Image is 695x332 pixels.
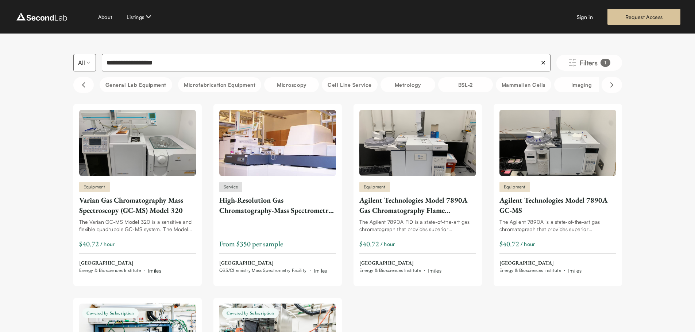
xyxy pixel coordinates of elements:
[580,58,598,68] span: Filters
[224,184,238,190] span: Service
[219,267,307,273] span: QB3/Chemistry Mass Spectrometry Facility
[322,77,377,92] button: Cell line service
[381,77,435,92] button: Metrology
[499,110,616,274] a: Agilent Technologies Model 7890A GC-MSEquipmentAgilent Technologies Model 7890A GC-MSThe Agilent ...
[100,77,173,92] button: General Lab equipment
[147,267,161,274] div: 1 miles
[381,240,395,248] span: / hour
[496,77,551,92] button: Mammalian Cells
[504,184,526,190] span: Equipment
[219,110,336,274] a: High-Resolution Gas Chromatography-Mass Spectrometry (GC-MS)ServiceHigh-Resolution Gas Chromatogr...
[499,259,582,267] span: [GEOGRAPHIC_DATA]
[499,239,519,249] div: $40.72
[79,239,99,249] div: $40.72
[264,77,319,92] button: Microscopy
[73,77,94,93] button: Scroll left
[79,110,196,274] a: Varian Gas Chromatography Mass Spectroscopy (GC-MS) Model 320EquipmentVarian Gas Chromatography M...
[15,11,69,23] img: logo
[219,259,327,267] span: [GEOGRAPHIC_DATA]
[82,308,139,318] span: Covered by Subscription
[359,110,476,274] a: Agilent Technologies Model 7890A Gas Chromatography Flame Ionization DetectorEquipmentAgilent Tec...
[84,184,105,190] span: Equipment
[219,239,283,249] span: From $350 per sample
[607,9,680,25] a: Request Access
[219,195,336,215] div: High-Resolution Gas Chromatography-Mass Spectrometry (GC-MS)
[499,267,561,273] span: Energy & Biosciences Institute
[79,195,196,215] div: Varian Gas Chromatography Mass Spectroscopy (GC-MS) Model 320
[364,184,386,190] span: Equipment
[359,267,421,273] span: Energy & Biosciences Institute
[568,267,582,274] div: 1 miles
[499,110,616,176] img: Agilent Technologies Model 7890A GC-MS
[428,267,441,274] div: 1 miles
[100,240,115,248] span: / hour
[359,259,442,267] span: [GEOGRAPHIC_DATA]
[79,267,141,273] span: Energy & Biosciences Institute
[73,54,96,71] button: Select listing type
[601,59,610,67] div: 1
[577,13,593,21] a: Sign in
[79,110,196,176] img: Varian Gas Chromatography Mass Spectroscopy (GC-MS) Model 320
[499,195,616,215] div: Agilent Technologies Model 7890A GC-MS
[178,77,261,92] button: Microfabrication Equipment
[602,77,622,93] button: Scroll right
[313,267,327,274] div: 1 miles
[219,110,336,176] img: High-Resolution Gas Chromatography-Mass Spectrometry (GC-MS)
[98,13,112,21] a: About
[359,218,476,233] div: The Agilent 7890A FID is a state-of-the-art gas chromatograph that provides superior performance ...
[556,55,622,71] button: Filters
[359,239,379,249] div: $40.72
[359,195,476,215] div: Agilent Technologies Model 7890A Gas Chromatography Flame Ionization Detector
[499,218,616,233] div: The Agilent 7890A is a state-of-the-art gas chromatograph that provides superior performance for ...
[79,218,196,233] div: The Varian GC-MS Model 320 is a sensitive and flexible quadrupole GC-MS system. The Model 320 pro...
[222,308,279,318] span: Covered by Subscription
[438,77,493,92] button: BSL-2
[521,240,535,248] span: / hour
[79,259,162,267] span: [GEOGRAPHIC_DATA]
[127,12,153,21] button: Listings
[554,77,609,92] button: Imaging
[359,110,476,176] img: Agilent Technologies Model 7890A Gas Chromatography Flame Ionization Detector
